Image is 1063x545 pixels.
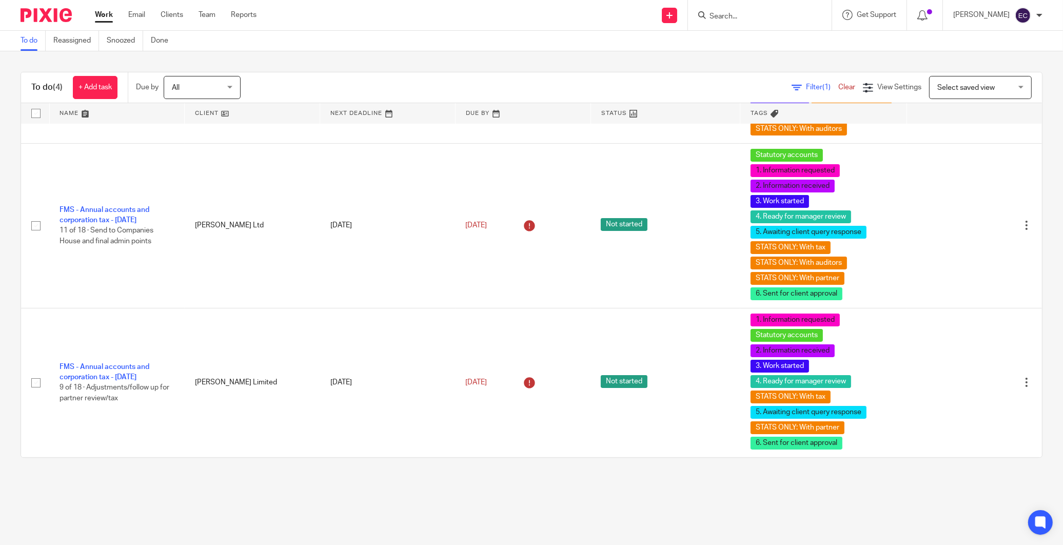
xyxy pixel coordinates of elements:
a: Reassigned [53,31,99,51]
span: Statutory accounts [751,149,823,162]
img: svg%3E [1015,7,1031,24]
span: Tags [751,110,768,116]
span: 3. Work started [751,360,809,373]
a: Work [95,10,113,20]
span: 3. Work started [751,195,809,208]
input: Search [708,12,801,22]
span: 6. Sent for client approval [751,437,842,450]
span: STATS ONLY: With auditors [751,257,847,269]
p: Due by [136,82,159,92]
h1: To do [31,82,63,93]
span: 4. Ready for manager review [751,375,851,388]
span: View Settings [877,84,921,91]
span: (4) [53,83,63,91]
td: [DATE] [320,143,456,308]
a: Email [128,10,145,20]
td: [PERSON_NAME] Ltd [185,143,320,308]
a: Reports [231,10,257,20]
span: [DATE] [466,379,487,386]
a: To do [21,31,46,51]
img: Pixie [21,8,72,22]
td: [DATE] [320,308,456,457]
a: Team [199,10,215,20]
span: 2. Information received [751,344,835,357]
span: Statutory accounts [751,329,823,342]
a: Snoozed [107,31,143,51]
span: 1. Information requested [751,164,840,177]
span: 1. Information requested [751,314,840,326]
span: [DATE] [466,222,487,229]
span: All [172,84,180,91]
span: STATS ONLY: With partner [751,272,844,285]
a: Done [151,31,176,51]
span: 6. Sent for client approval [751,287,842,300]
span: 9 of 18 · Adjustments/follow up for partner review/tax [60,384,169,402]
a: Clear [838,84,855,91]
span: 5. Awaiting client query response [751,406,867,419]
span: 5. Awaiting client query response [751,226,867,239]
span: STATS ONLY: With partner [751,421,844,434]
span: STATS ONLY: With auditors [751,123,847,135]
td: [PERSON_NAME] Limited [185,308,320,457]
a: Clients [161,10,183,20]
span: STATS ONLY: With tax [751,391,831,403]
span: 2. Information received [751,180,835,192]
span: Not started [601,375,647,388]
p: [PERSON_NAME] [953,10,1010,20]
span: (1) [822,84,831,91]
span: Filter [806,84,838,91]
span: Select saved view [937,84,995,91]
a: FMS - Annual accounts and corporation tax - [DATE] [60,206,149,224]
span: Not started [601,218,647,231]
span: STATS ONLY: With tax [751,241,831,254]
a: + Add task [73,76,117,99]
span: 11 of 18 · Send to Companies House and final admin points [60,227,153,245]
span: 4. Ready for manager review [751,210,851,223]
a: FMS - Annual accounts and corporation tax - [DATE] [60,363,149,381]
span: Get Support [857,11,896,18]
